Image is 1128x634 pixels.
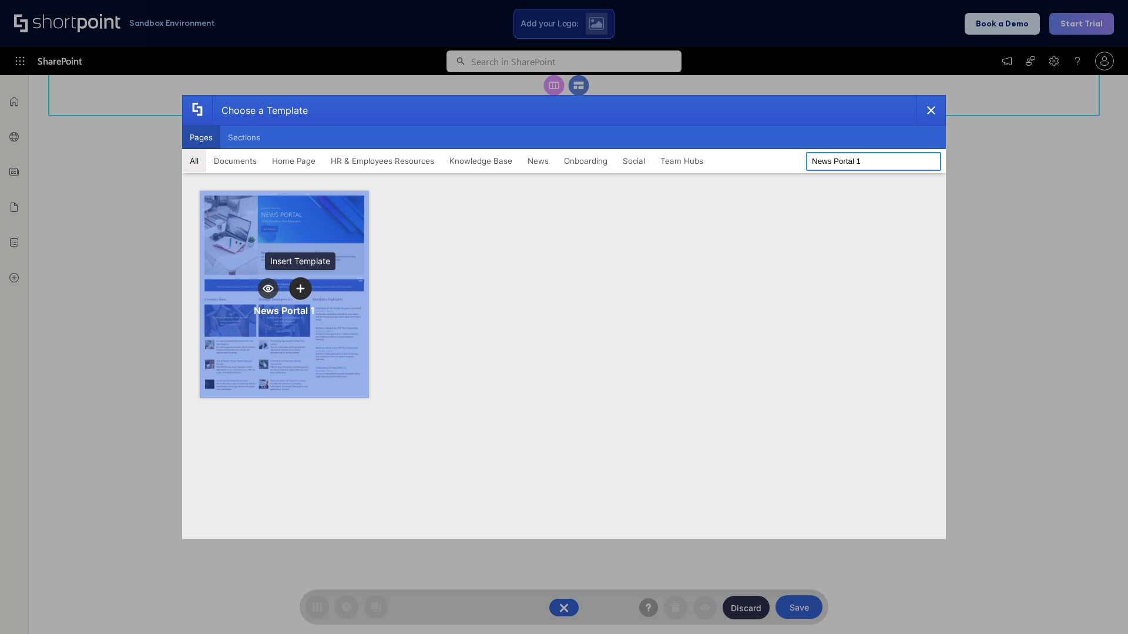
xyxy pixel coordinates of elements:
button: Home Page [264,149,323,173]
button: All [182,149,206,173]
div: template selector [182,95,946,539]
button: Documents [206,149,264,173]
button: HR & Employees Resources [323,149,442,173]
button: Knowledge Base [442,149,520,173]
button: Sections [220,126,268,149]
button: Onboarding [556,149,615,173]
button: Team Hubs [653,149,711,173]
iframe: Chat Widget [1069,578,1128,634]
button: Pages [182,126,220,149]
button: News [520,149,556,173]
button: Social [615,149,653,173]
div: Choose a Template [212,96,308,125]
div: News Portal 1 [254,305,315,316]
input: Search [806,152,941,171]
